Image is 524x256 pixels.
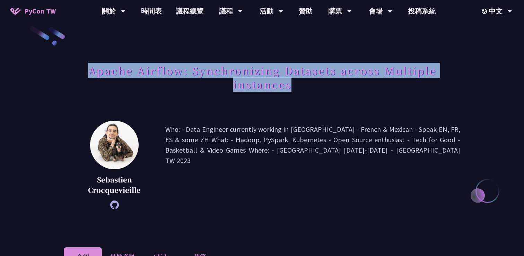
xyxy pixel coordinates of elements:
[3,2,63,20] a: PyCon TW
[90,121,139,169] img: Sebastien Crocquevieille
[24,6,56,16] span: PyCon TW
[81,174,148,195] p: Sebastien Crocquevieille
[10,8,21,15] img: Home icon of PyCon TW 2025
[64,60,460,95] h1: Apache Airflow: Synchronizing Datasets across Multiple instances
[165,124,460,206] p: Who: - Data Engineer currently working in [GEOGRAPHIC_DATA] - French & Mexican - Speak EN, FR, ES...
[482,9,489,14] img: Locale Icon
